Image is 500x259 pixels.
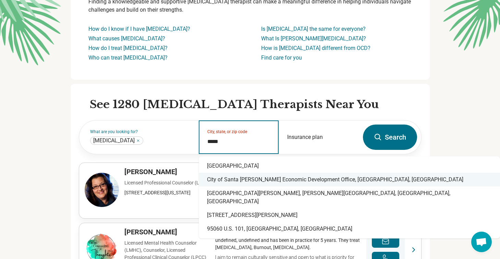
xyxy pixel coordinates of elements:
[199,222,500,236] div: 95060 U.S. 101, [GEOGRAPHIC_DATA], [GEOGRAPHIC_DATA]
[93,137,135,144] span: [MEDICAL_DATA]
[90,98,422,112] h2: See 1280 [MEDICAL_DATA] Therapists Near You
[471,232,492,252] div: Open chat
[88,35,165,42] a: What causes [MEDICAL_DATA]?
[199,208,500,222] div: [STREET_ADDRESS][PERSON_NAME]
[90,130,191,134] label: What are you looking for?
[372,235,399,248] button: Send a message
[199,186,500,208] div: [GEOGRAPHIC_DATA][PERSON_NAME], [PERSON_NAME][GEOGRAPHIC_DATA], [GEOGRAPHIC_DATA], [GEOGRAPHIC_DATA]
[199,173,500,186] div: City of Santa [PERSON_NAME] Economic Development Office, [GEOGRAPHIC_DATA], [GEOGRAPHIC_DATA]
[261,26,366,32] a: Is [MEDICAL_DATA] the same for everyone?
[261,35,366,42] a: What Is [PERSON_NAME][MEDICAL_DATA]?
[88,45,168,51] a: How do I treat [MEDICAL_DATA]?
[199,159,500,173] div: [GEOGRAPHIC_DATA]
[90,137,143,145] div: Autism
[88,26,190,32] a: How do I know if I have [MEDICAL_DATA]?
[199,156,500,238] div: Suggestions
[136,139,140,143] button: Autism
[261,54,302,61] a: Find care for you
[261,45,370,51] a: How is [MEDICAL_DATA] different from OCD?
[88,54,168,61] a: Who can treat [MEDICAL_DATA]?
[363,125,417,150] button: Search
